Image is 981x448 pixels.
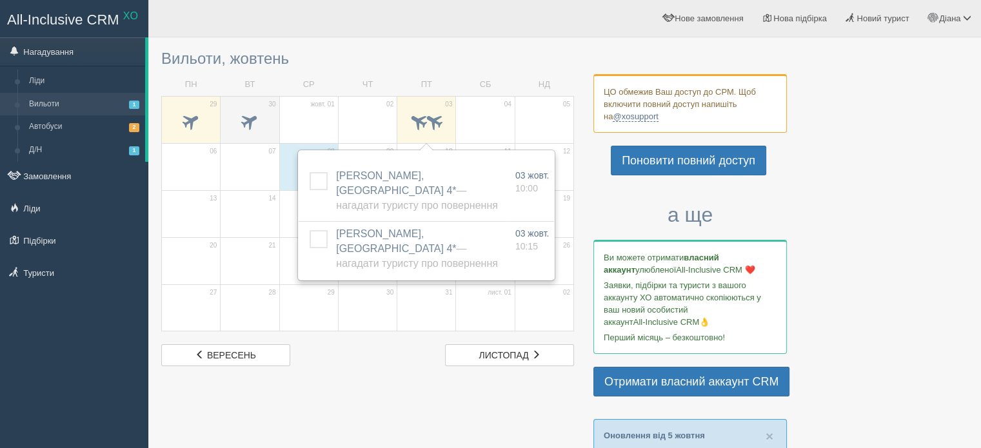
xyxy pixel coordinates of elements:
a: Отримати власний аккаунт CRM [593,367,789,396]
h3: Вильоти, жовтень [161,50,574,67]
span: 14 [268,194,275,203]
h3: а ще [593,204,787,226]
sup: XO [123,10,138,21]
td: СР [279,73,338,96]
span: 10 [445,147,452,156]
a: [PERSON_NAME], [GEOGRAPHIC_DATA] 4*— Нагадати туристу про повернення [336,170,497,211]
a: 03 жовт. 10:00 [515,169,550,195]
span: 30 [268,100,275,109]
span: × [766,429,773,443]
a: Оновлення від 5 жовтня [604,431,705,440]
span: 07 [268,147,275,156]
td: ВТ [221,73,279,96]
span: 13 [210,194,217,203]
a: All-Inclusive CRM XO [1,1,148,36]
span: [PERSON_NAME], [GEOGRAPHIC_DATA] 4* [336,228,497,269]
span: Нове замовлення [675,14,743,23]
span: All-Inclusive CRM👌 [633,317,710,327]
span: 08 [328,147,335,156]
span: 2 [129,123,139,131]
span: 12 [563,147,570,156]
span: 28 [268,288,275,297]
span: 1 [129,101,139,109]
span: 02 [563,288,570,297]
span: [PERSON_NAME], [GEOGRAPHIC_DATA] 4* [336,170,497,211]
span: 09 [386,147,393,156]
a: вересень [161,344,290,366]
span: лист. 01 [488,288,511,297]
span: 10:00 [515,183,538,193]
span: 03 жовт. [515,228,550,239]
p: Заявки, підбірки та туристи з вашого аккаунту ХО автоматично скопіюються у ваш новий особистий ак... [604,279,777,328]
a: @xosupport [613,112,658,122]
p: Перший місяць – безкоштовно! [604,331,777,344]
td: ЧТ [338,73,397,96]
a: [PERSON_NAME], [GEOGRAPHIC_DATA] 4*— Нагадати туристу про повернення [336,228,497,269]
span: — Нагадати туристу про повернення [336,185,497,211]
span: жовт. 01 [310,100,335,109]
span: 30 [386,288,393,297]
b: власний аккаунт [604,253,719,275]
span: 05 [563,100,570,109]
span: 10:15 [515,241,538,251]
span: All-Inclusive CRM [7,12,119,28]
span: 21 [268,241,275,250]
span: 03 [445,100,452,109]
span: 29 [210,100,217,109]
button: Close [766,429,773,443]
div: ЦО обмежив Ваш доступ до СРМ. Щоб включити повний доступ напишіть на [593,74,787,133]
span: All-Inclusive CRM ❤️ [676,265,755,275]
span: 27 [210,288,217,297]
a: Поновити повний доступ [611,146,766,175]
span: 19 [563,194,570,203]
span: 06 [210,147,217,156]
span: Новий турист [857,14,909,23]
a: 03 жовт. 10:15 [515,227,550,253]
span: Нова підбірка [773,14,827,23]
td: НД [515,73,573,96]
span: 04 [504,100,511,109]
p: Ви можете отримати улюбленої [604,251,777,276]
td: СБ [456,73,515,96]
span: 1 [129,146,139,155]
span: 20 [210,241,217,250]
a: листопад [445,344,574,366]
span: 11 [504,147,511,156]
span: 02 [386,100,393,109]
span: 26 [563,241,570,250]
span: Діана [939,14,960,23]
span: 03 жовт. [515,170,550,180]
a: Автобуси2 [23,115,145,139]
a: Д/Н1 [23,139,145,162]
a: Ліди [23,70,145,93]
span: вересень [207,350,256,360]
td: ПН [162,73,221,96]
span: листопад [479,350,529,360]
span: 31 [445,288,452,297]
span: 29 [328,288,335,297]
td: ПТ [397,73,456,96]
a: Вильоти1 [23,93,145,116]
